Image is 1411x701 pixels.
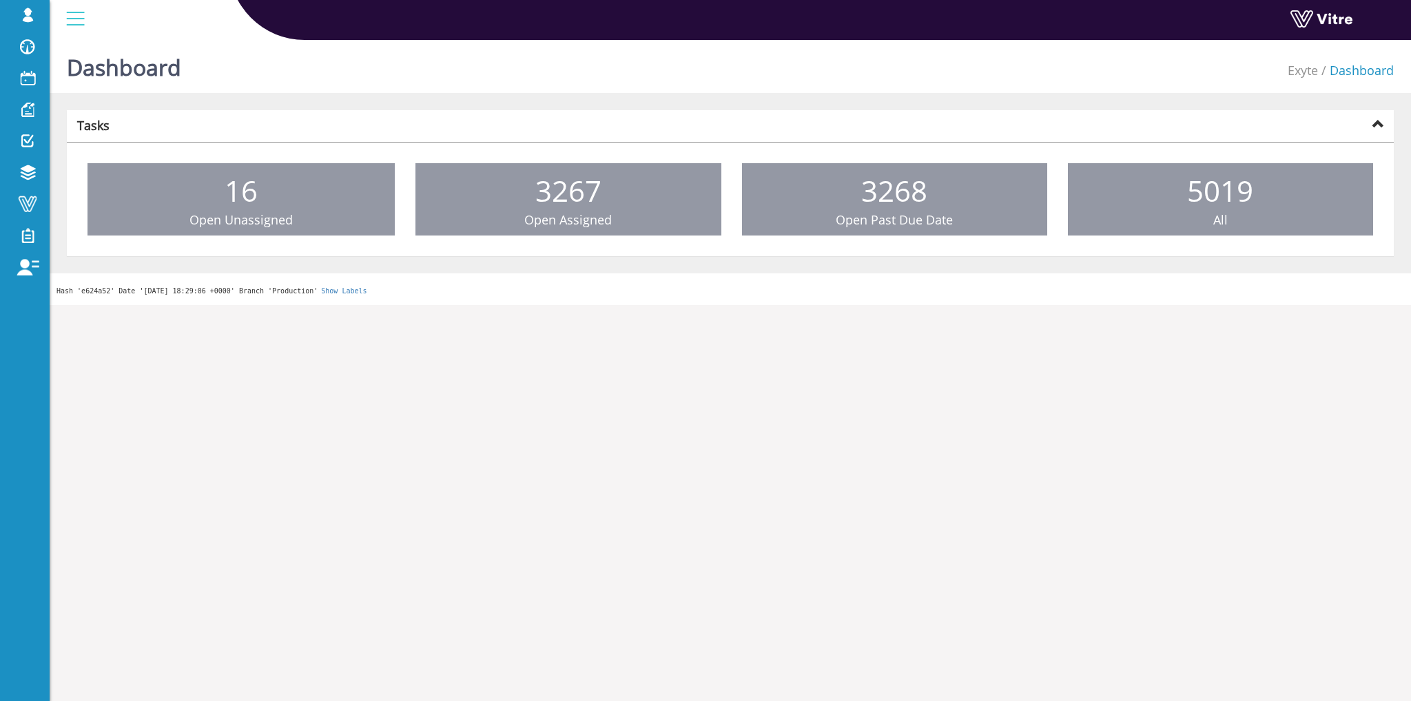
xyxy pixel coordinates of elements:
[1213,211,1228,228] span: All
[1288,62,1318,79] a: Exyte
[56,287,318,295] span: Hash 'e624a52' Date '[DATE] 18:29:06 +0000' Branch 'Production'
[67,34,181,93] h1: Dashboard
[524,211,612,228] span: Open Assigned
[1318,62,1394,80] li: Dashboard
[77,117,110,134] strong: Tasks
[742,163,1047,236] a: 3268 Open Past Due Date
[321,287,367,295] a: Show Labels
[535,171,601,210] span: 3267
[189,211,293,228] span: Open Unassigned
[87,163,395,236] a: 16 Open Unassigned
[836,211,953,228] span: Open Past Due Date
[1068,163,1373,236] a: 5019 All
[861,171,927,210] span: 3268
[1187,171,1253,210] span: 5019
[225,171,258,210] span: 16
[415,163,721,236] a: 3267 Open Assigned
